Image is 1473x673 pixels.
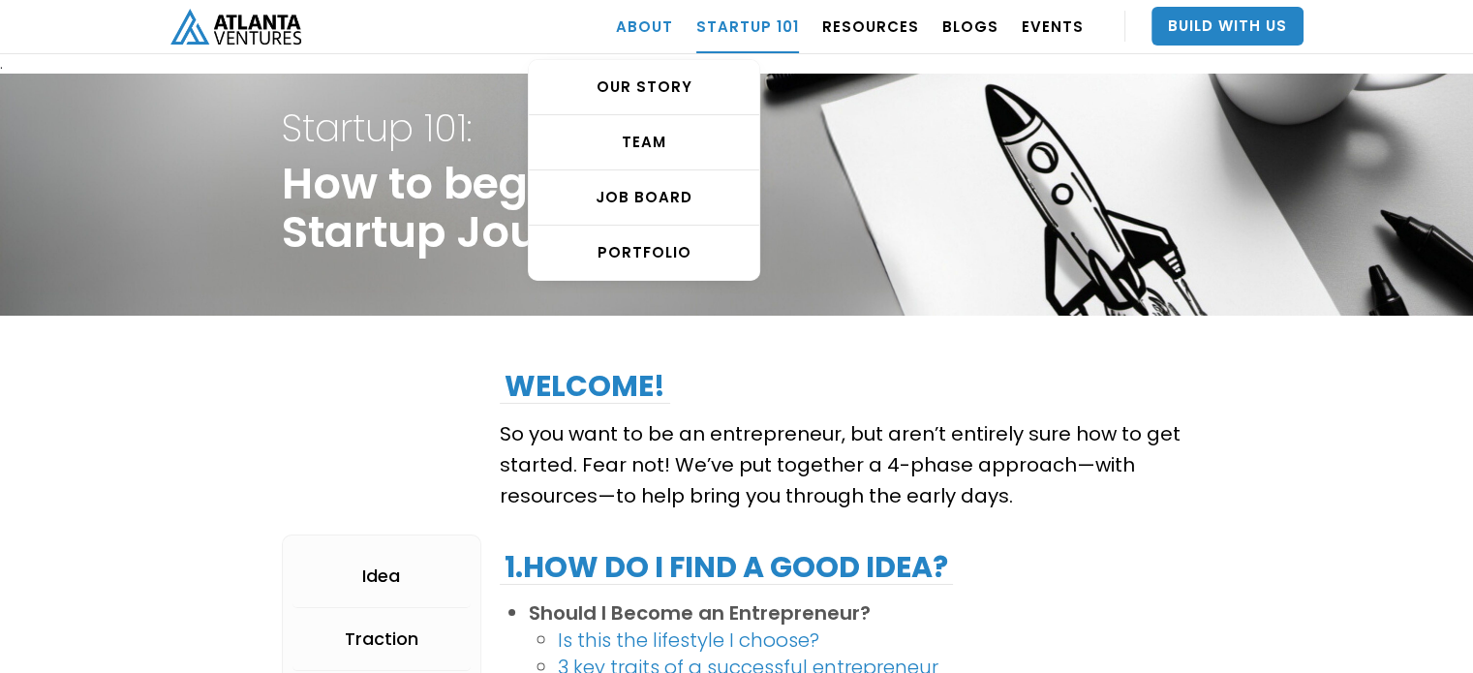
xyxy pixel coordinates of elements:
div: Idea [362,566,400,586]
a: TEAM [529,115,759,170]
strong: How do I find a good idea? [523,546,948,588]
a: OUR STORY [529,60,759,115]
div: OUR STORY [529,77,759,97]
p: So you want to be an entrepreneur, but aren’t entirely sure how to get started. Fear not! We’ve p... [500,418,1191,511]
a: Is this the lifestyle I choose? [558,627,819,654]
div: Traction [345,629,418,649]
strong: Should I Become an Entrepreneur? [529,599,871,627]
a: PORTFOLIO [529,226,759,280]
div: Job Board [529,188,759,207]
h2: 1. [500,550,953,585]
a: Idea [292,545,472,608]
a: Traction [292,608,472,671]
div: PORTFOLIO [529,243,759,262]
h2: Welcome! [500,369,670,404]
strong: Startup 101: [282,102,472,155]
a: Build With Us [1151,7,1304,46]
h1: How to begin your Startup Journey [282,97,680,291]
a: Job Board [529,170,759,226]
div: TEAM [529,133,759,152]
